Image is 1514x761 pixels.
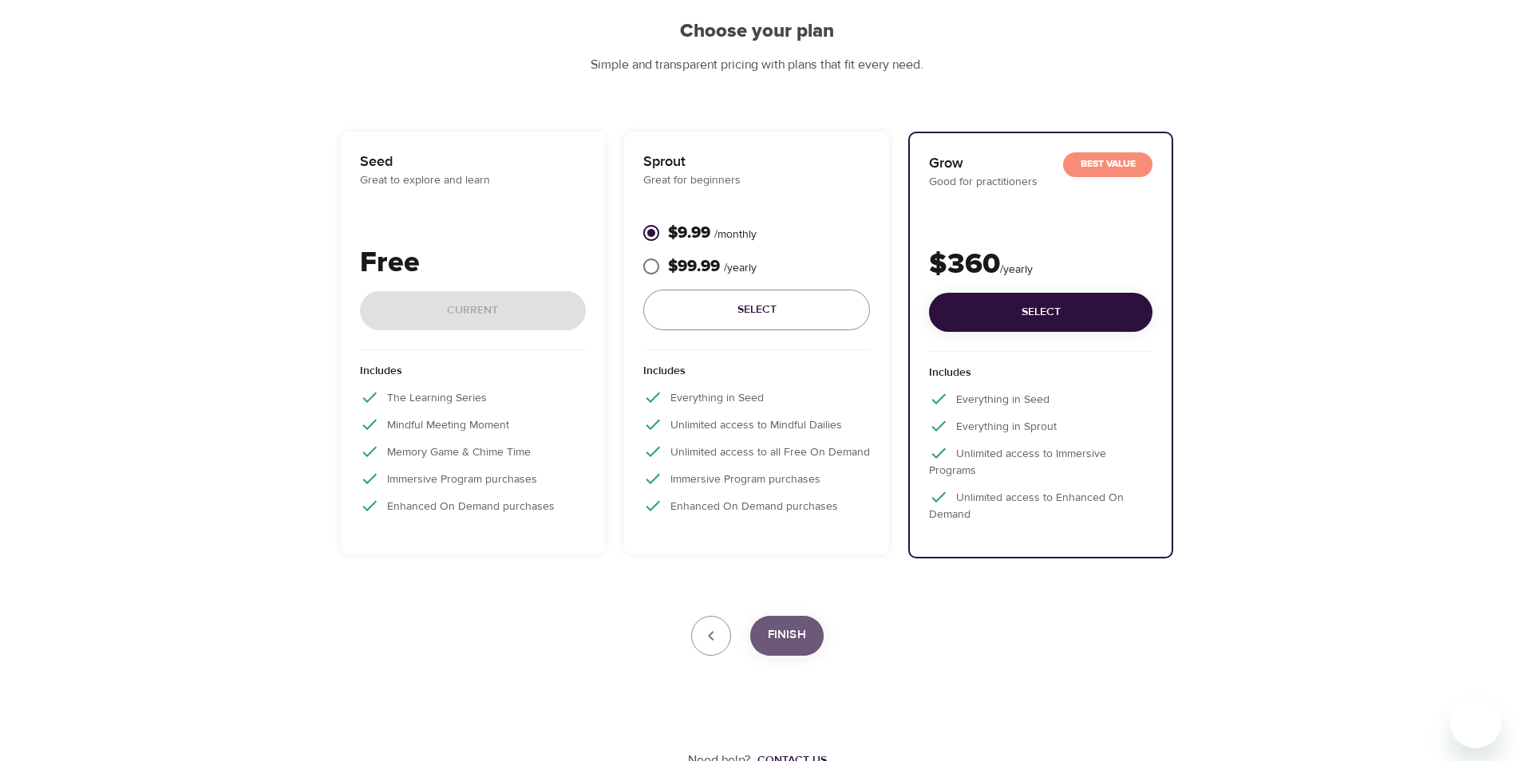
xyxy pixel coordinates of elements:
p: Everything in Seed [643,388,870,407]
p: Mindful Meeting Moment [360,415,587,434]
p: Enhanced On Demand purchases [643,496,870,515]
p: $99.99 [668,254,757,278]
p: Enhanced On Demand purchases [360,496,587,515]
p: Unlimited access to Mindful Dailies [643,415,870,434]
p: Immersive Program purchases [360,469,587,488]
span: Finish [768,625,806,645]
p: Great for beginners [643,172,870,189]
span: / monthly [714,227,757,242]
p: Unlimited access to Enhanced On Demand [929,487,1152,523]
p: Includes [929,365,1152,389]
p: Includes [643,363,870,388]
p: Free [360,242,587,285]
p: Memory Game & Chime Time [360,442,587,461]
span: Select [656,300,857,320]
p: Everything in Seed [929,389,1152,408]
p: Simple and transparent pricing with plans that fit every need. [322,56,1193,74]
button: Select [643,290,870,330]
p: $9.99 [668,221,757,245]
p: Grow [929,152,1152,174]
p: Unlimited access to all Free On Demand [643,442,870,461]
p: Immersive Program purchases [643,469,870,488]
button: Select [929,293,1152,332]
p: Unlimited access to Immersive Programs [929,444,1152,479]
span: / yearly [1000,262,1033,277]
span: / yearly [724,261,757,275]
p: $360 [929,243,1152,286]
h2: Choose your plan [322,20,1193,43]
iframe: Button to launch messaging window [1450,697,1501,748]
p: Seed [360,151,587,172]
p: Good for practitioners [929,174,1152,191]
p: Great to explore and learn [360,172,587,189]
p: Includes [360,363,587,388]
span: Select [942,302,1140,322]
p: Sprout [643,151,870,172]
p: The Learning Series [360,388,587,407]
button: Finish [750,616,824,656]
p: Everything in Sprout [929,416,1152,436]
